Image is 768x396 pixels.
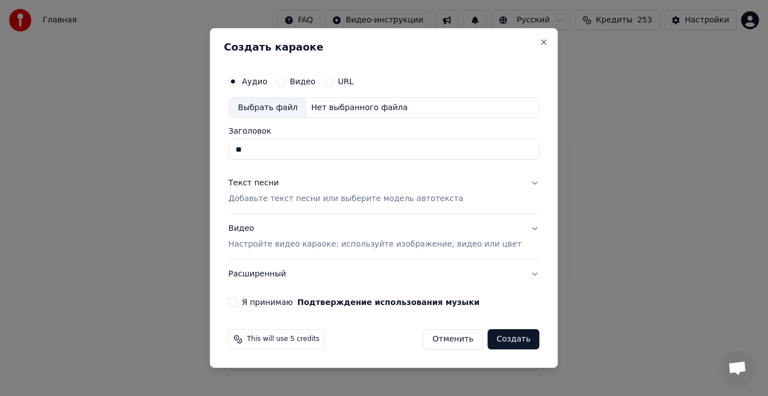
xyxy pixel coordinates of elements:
[242,78,267,85] label: Аудио
[228,128,539,135] label: Заголовок
[290,78,315,85] label: Видео
[338,78,354,85] label: URL
[487,329,539,349] button: Создать
[228,194,463,205] p: Добавьте текст песни или выберите модель автотекста
[229,98,306,118] div: Выбрать файл
[297,298,480,306] button: Я принимаю
[228,169,539,214] button: Текст песниДобавьте текст песни или выберите модель автотекста
[247,335,319,344] span: This will use 5 credits
[228,224,521,251] div: Видео
[228,178,279,189] div: Текст песни
[242,298,480,306] label: Я принимаю
[224,42,544,52] h2: Создать караоке
[228,239,521,250] p: Настройте видео караоке: используйте изображение, видео или цвет
[423,329,483,349] button: Отменить
[228,215,539,260] button: ВидеоНастройте видео караоке: используйте изображение, видео или цвет
[228,260,539,289] button: Расширенный
[306,102,412,113] div: Нет выбранного файла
